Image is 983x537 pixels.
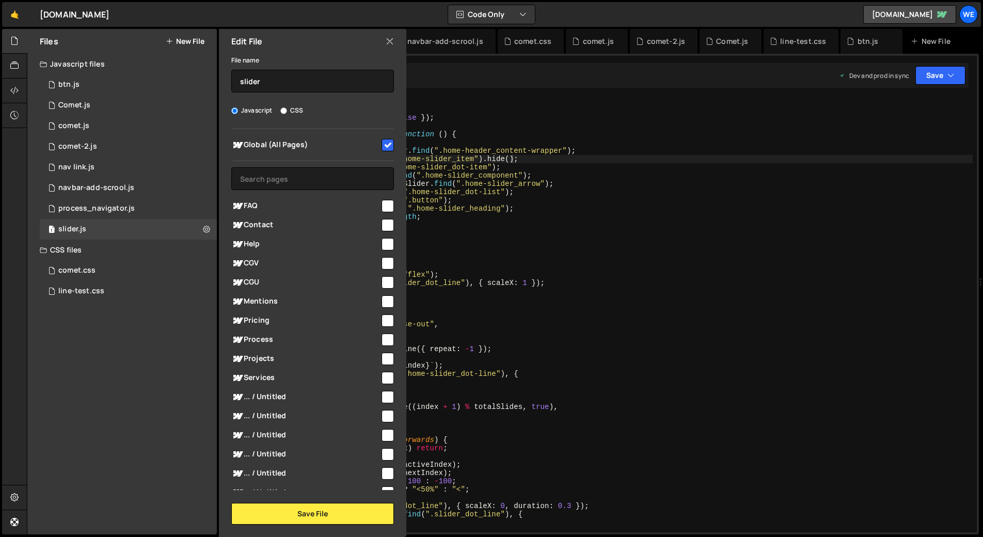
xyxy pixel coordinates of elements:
span: Contact [231,219,380,231]
div: Comet.js [58,101,90,110]
div: nav link.js [58,163,94,172]
span: CGU [231,276,380,289]
a: We [959,5,978,24]
span: ... / Untitled [231,467,380,480]
h2: Files [40,36,58,47]
span: 1 [49,226,55,234]
span: ... / Untitled [231,448,380,461]
button: Save File [231,503,394,525]
div: comet-2.js [647,36,686,46]
div: slider.js [58,225,86,234]
button: New File [166,37,204,45]
input: Javascript [231,107,238,114]
label: Javascript [231,105,273,116]
button: Code Only [448,5,535,24]
span: Pricing [231,314,380,327]
label: File name [231,55,259,66]
span: Process [231,334,380,346]
input: Name [231,70,394,92]
div: 17167/47401.js [40,74,217,95]
div: [DOMAIN_NAME] [40,8,109,21]
div: btn.js [858,36,879,46]
span: Global (All Pages) [231,139,380,151]
span: Help [231,238,380,250]
div: 17167/47522.js [40,219,217,240]
div: 17167/47403.css [40,281,217,302]
div: 17167/47466.js [40,198,217,219]
div: Javascript files [27,54,217,74]
div: New File [911,36,954,46]
div: comet.js [58,121,89,131]
span: ... / Untitled [231,410,380,422]
div: CSS files [27,240,217,260]
div: Comet.js [716,36,748,46]
h2: Edit File [231,36,262,47]
div: line-test.css [780,36,826,46]
div: comet.css [514,36,551,46]
div: 17167/47512.js [40,157,217,178]
div: line-test.css [58,287,104,296]
div: comet.css [58,266,96,275]
div: comet.js [583,36,614,46]
div: btn.js [58,80,80,89]
span: Projects [231,353,380,365]
input: CSS [280,107,287,114]
span: Mentions [231,295,380,308]
div: 17167/47404.js [40,95,217,116]
span: FAQ [231,200,380,212]
input: Search pages [231,167,394,190]
span: Services [231,372,380,384]
span: ... / Untitled [231,429,380,441]
div: 17167/47407.js [40,116,217,136]
span: ... / Untitled [231,391,380,403]
span: CGV [231,257,380,270]
button: Save [915,66,965,85]
div: 17167/47443.js [40,178,217,198]
div: navbar-add-scrool.js [58,183,134,193]
a: 🤙 [2,2,27,27]
div: navbar-add-scrool.js [407,36,483,46]
div: process_navigator.js [58,204,135,213]
label: CSS [280,105,303,116]
div: 17167/47405.js [40,136,217,157]
div: 17167/47408.css [40,260,217,281]
span: ... / Untitled [231,486,380,499]
a: [DOMAIN_NAME] [863,5,956,24]
div: comet-2.js [58,142,97,151]
div: Dev and prod in sync [839,71,909,80]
